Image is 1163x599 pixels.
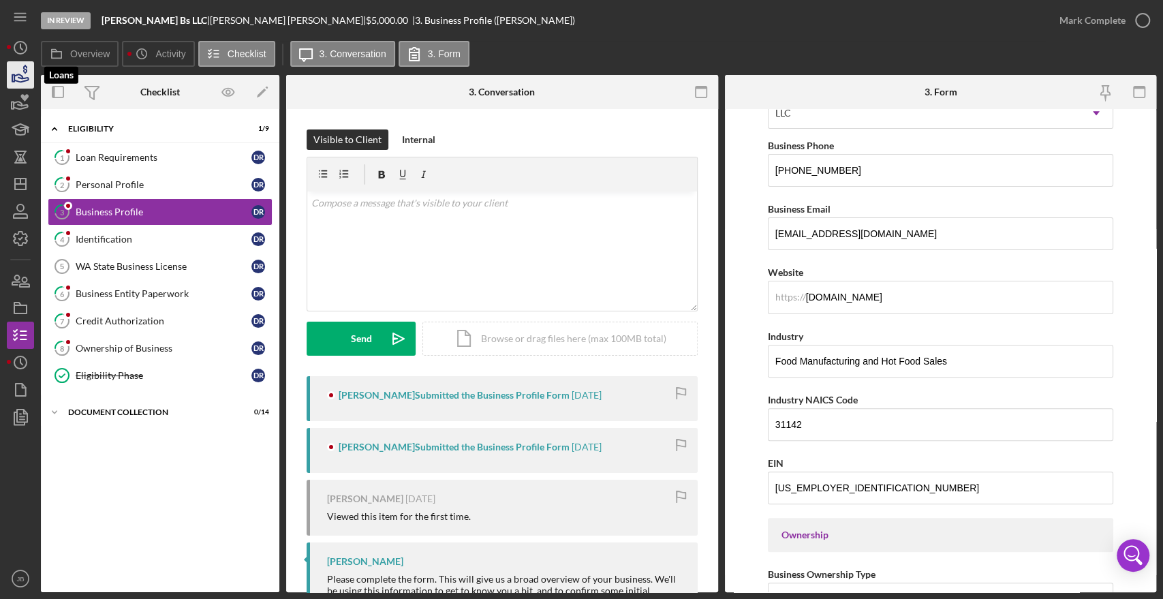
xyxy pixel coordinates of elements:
[68,125,235,133] div: Eligibility
[76,261,251,272] div: WA State Business License
[320,48,386,59] label: 3. Conversation
[48,253,273,280] a: 5WA State Business LicenseDR
[16,575,24,583] text: JB
[412,15,575,26] div: | 3. Business Profile ([PERSON_NAME])
[251,178,265,191] div: D R
[48,362,273,389] a: Eligibility PhaseDR
[251,314,265,328] div: D R
[76,370,251,381] div: Eligibility Phase
[251,287,265,301] div: D R
[76,234,251,245] div: Identification
[210,15,366,26] div: [PERSON_NAME] [PERSON_NAME] |
[251,151,265,164] div: D R
[60,207,64,216] tspan: 3
[251,260,265,273] div: D R
[399,41,469,67] button: 3. Form
[60,180,64,189] tspan: 2
[768,203,831,215] label: Business Email
[1059,7,1126,34] div: Mark Complete
[70,48,110,59] label: Overview
[245,125,269,133] div: 1 / 9
[122,41,194,67] button: Activity
[290,41,395,67] button: 3. Conversation
[251,341,265,355] div: D R
[251,369,265,382] div: D R
[1117,539,1149,572] div: Open Intercom Messenger
[469,87,535,97] div: 3. Conversation
[76,206,251,217] div: Business Profile
[395,129,442,150] button: Internal
[775,108,791,119] div: LLC
[228,48,266,59] label: Checklist
[572,390,602,401] time: 2025-02-28 20:14
[339,442,570,452] div: [PERSON_NAME] Submitted the Business Profile Form
[102,15,210,26] div: |
[351,322,372,356] div: Send
[102,14,207,26] b: [PERSON_NAME] Bs LLC
[140,87,180,97] div: Checklist
[60,153,64,162] tspan: 1
[76,179,251,190] div: Personal Profile
[48,198,273,226] a: 3Business ProfileDR
[572,442,602,452] time: 2025-02-28 20:11
[76,316,251,326] div: Credit Authorization
[313,129,382,150] div: Visible to Client
[327,493,403,504] div: [PERSON_NAME]
[48,144,273,171] a: 1Loan RequirementsDR
[41,12,91,29] div: In Review
[781,529,1100,540] div: Ownership
[768,266,803,278] label: Website
[41,41,119,67] button: Overview
[307,129,388,150] button: Visible to Client
[48,280,273,307] a: 6Business Entity PaperworkDR
[366,15,412,26] div: $5,000.00
[775,292,806,303] div: https://
[76,343,251,354] div: Ownership of Business
[76,152,251,163] div: Loan Requirements
[924,87,957,97] div: 3. Form
[60,316,65,325] tspan: 7
[48,226,273,253] a: 4IdentificationDR
[307,322,416,356] button: Send
[768,457,784,469] label: EIN
[76,288,251,299] div: Business Entity Paperwork
[251,232,265,246] div: D R
[48,171,273,198] a: 2Personal ProfileDR
[768,331,803,342] label: Industry
[7,565,34,592] button: JB
[60,234,65,243] tspan: 4
[60,343,64,352] tspan: 8
[327,556,403,567] div: [PERSON_NAME]
[428,48,461,59] label: 3. Form
[339,390,570,401] div: [PERSON_NAME] Submitted the Business Profile Form
[245,408,269,416] div: 0 / 14
[48,335,273,362] a: 8Ownership of BusinessDR
[60,289,65,298] tspan: 6
[327,511,471,522] div: Viewed this item for the first time.
[402,129,435,150] div: Internal
[155,48,185,59] label: Activity
[68,408,235,416] div: Document Collection
[768,394,858,405] label: Industry NAICS Code
[1046,7,1156,34] button: Mark Complete
[198,41,275,67] button: Checklist
[768,140,834,151] label: Business Phone
[251,205,265,219] div: D R
[48,307,273,335] a: 7Credit AuthorizationDR
[405,493,435,504] time: 2025-02-28 20:10
[60,262,64,271] tspan: 5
